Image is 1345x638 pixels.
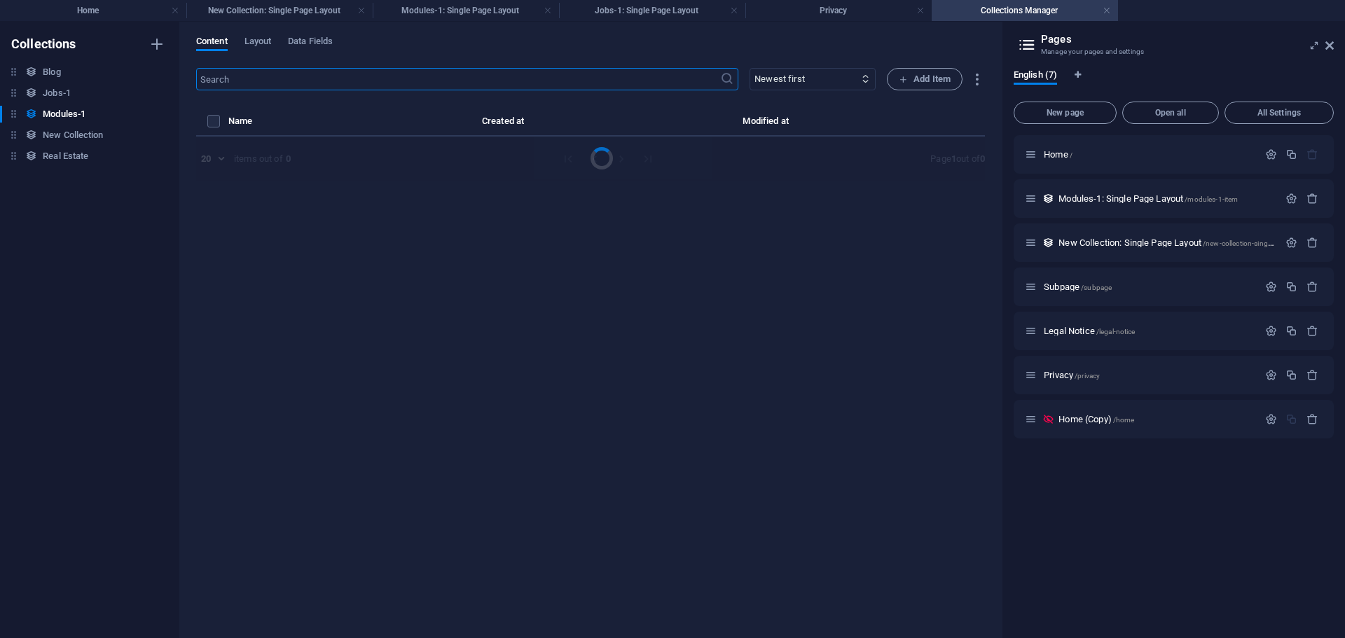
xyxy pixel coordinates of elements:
div: Duplicate [1285,325,1297,337]
div: Remove [1306,369,1318,381]
button: All Settings [1225,102,1334,124]
span: Subpage [1044,282,1112,292]
span: New page [1020,109,1110,117]
div: Remove [1306,237,1318,249]
span: Add Item [899,71,951,88]
h4: Jobs-1: Single Page Layout [559,3,745,18]
h6: Collections [11,36,76,53]
div: Remove [1306,193,1318,204]
th: Modified at [634,113,903,137]
span: Home [1044,149,1072,160]
table: items list [196,113,985,137]
div: Remove [1306,281,1318,293]
h6: Jobs-1 [43,85,71,102]
h4: Collections Manager [932,3,1118,18]
span: / [1070,151,1072,159]
button: Add Item [887,68,963,90]
h4: New Collection: Single Page Layout [186,3,373,18]
span: Home (Copy) [1058,414,1134,424]
span: Click to open page [1058,193,1238,204]
span: Privacy [1044,370,1100,380]
div: This layout is used as a template for all items (e.g. a blog post) of this collection. The conten... [1042,237,1054,249]
i: Create new collection [149,36,165,53]
th: Created at [378,113,634,137]
div: Home/ [1040,150,1258,159]
h6: Real Estate [43,148,88,165]
div: The startpage cannot be deleted [1306,148,1318,160]
div: Settings [1265,369,1277,381]
span: Click to open page [1058,237,1312,248]
div: Settings [1285,193,1297,204]
div: Remove [1306,325,1318,337]
span: Layout [244,33,272,53]
span: All Settings [1231,109,1327,117]
span: /legal-notice [1096,328,1136,335]
span: /home [1113,416,1135,424]
button: Open all [1122,102,1219,124]
div: Privacy/privacy [1040,370,1258,380]
span: /subpage [1081,284,1112,291]
div: Subpage/subpage [1040,282,1258,291]
div: Duplicate [1285,281,1297,293]
span: Content [196,33,228,53]
h4: Modules-1: Single Page Layout [373,3,559,18]
th: Name [228,113,378,137]
div: Language Tabs [1014,69,1334,96]
div: Remove [1306,413,1318,425]
div: New Collection: Single Page Layout/new-collection-single-page-layout [1054,238,1278,247]
h2: Pages [1041,33,1334,46]
h4: Privacy [745,3,932,18]
span: /modules-1-item [1185,195,1238,203]
h6: New Collection [43,127,103,144]
span: English (7) [1014,67,1057,86]
div: Modules-1: Single Page Layout/modules-1-item [1054,194,1278,203]
div: Legal Notice/legal-notice [1040,326,1258,335]
h6: Modules-1 [43,106,85,123]
h3: Manage your pages and settings [1041,46,1306,58]
span: /new-collection-single-page-layout [1203,240,1313,247]
span: /privacy [1075,372,1100,380]
span: Data Fields [288,33,333,53]
div: Duplicate [1285,148,1297,160]
div: This layout is used as a template for all items (e.g. a blog post) of this collection. The conten... [1042,193,1054,204]
div: Settings [1265,325,1277,337]
input: Search [196,68,720,90]
span: Legal Notice [1044,326,1135,336]
div: Home (Copy)/home [1054,415,1258,424]
span: Open all [1129,109,1213,117]
button: New page [1014,102,1117,124]
h6: Blog [43,64,60,81]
